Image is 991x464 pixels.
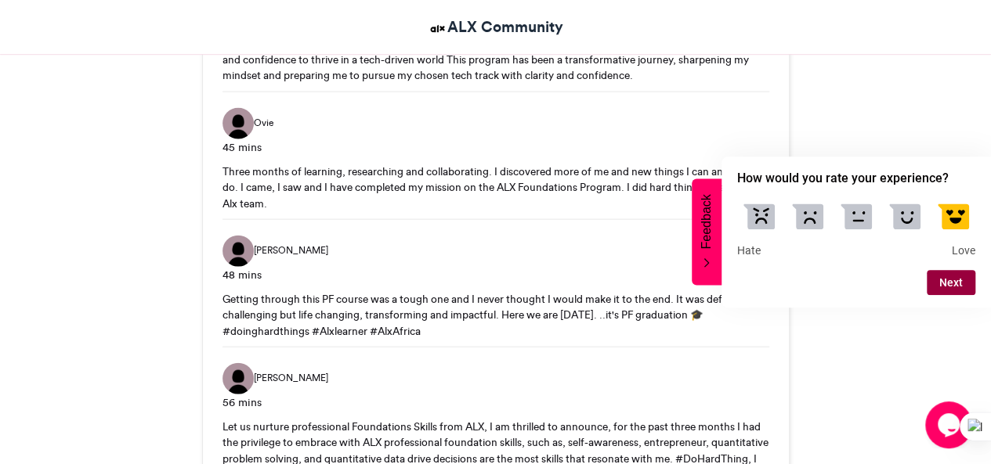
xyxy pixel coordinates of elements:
[222,139,769,156] div: 45 mins
[737,244,761,258] span: Hate
[222,291,769,339] div: Getting through this PF course was a tough one and I never thought I would make it to the end. It...
[222,394,769,411] div: 56 mins
[927,270,975,295] button: Next question
[737,169,975,188] h2: How would you rate your experience? Select an option from 1 to 5, with 1 being Hate and 5 being Love
[254,243,328,257] span: [PERSON_NAME]
[254,116,274,130] span: Ovie
[428,16,563,38] a: ALX Community
[222,363,254,394] img: Samuel
[700,194,714,249] span: Feedback
[254,371,328,385] span: [PERSON_NAME]
[925,401,975,448] iframe: chat widget
[222,267,769,283] div: 48 mins
[722,156,991,308] div: How would you rate your experience? Select an option from 1 to 5, with 1 being Hate and 5 being Love
[737,194,975,258] div: How would you rate your experience? Select an option from 1 to 5, with 1 being Hate and 5 being Love
[222,236,254,267] img: Brayan
[222,164,769,211] div: Three months of learning, researching and collaborating. I discovered more of me and new things I...
[222,108,254,139] img: Ovie
[952,244,975,258] span: Love
[692,178,722,285] button: Feedback - Hide survey
[428,19,447,38] img: ALX Community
